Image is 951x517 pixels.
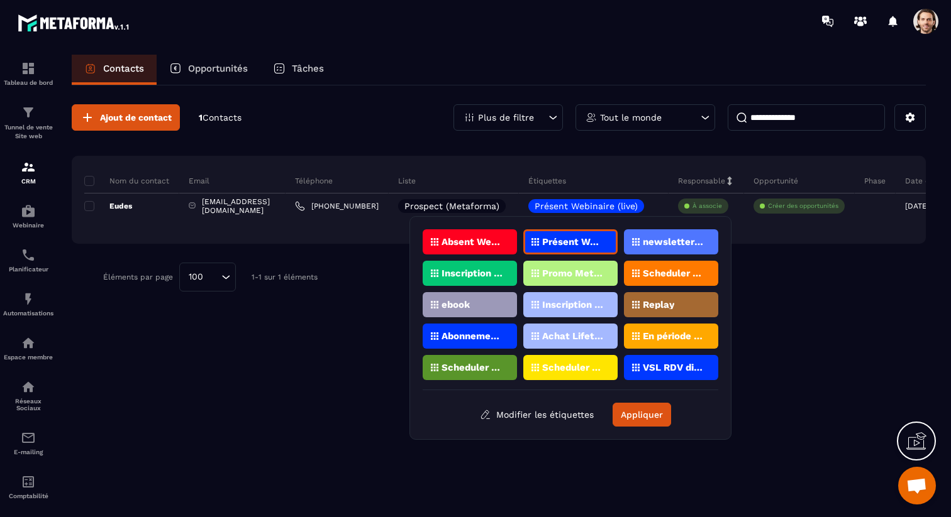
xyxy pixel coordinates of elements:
[3,310,53,317] p: Automatisations
[21,61,36,76] img: formation
[72,55,157,85] a: Contacts
[3,222,53,229] p: Webinaire
[100,111,172,124] span: Ajout de contact
[3,282,53,326] a: automationsautomationsAutomatisations
[398,176,416,186] p: Liste
[442,363,503,372] p: Scheduler Webinaire (Live)
[542,363,603,372] p: Scheduler VSL
[3,370,53,421] a: social-networksocial-networkRéseaux Sociaux
[21,430,36,445] img: email
[3,465,53,509] a: accountantaccountantComptabilité
[643,300,674,309] p: Replay
[21,105,36,120] img: formation
[184,270,208,284] span: 100
[600,113,662,122] p: Tout le monde
[199,112,242,124] p: 1
[295,201,379,211] a: [PHONE_NUMBER]
[542,237,603,246] p: Présent Webinaire (live)
[208,270,218,284] input: Search for option
[260,55,336,85] a: Tâches
[292,63,324,74] p: Tâches
[3,326,53,370] a: automationsautomationsEspace membre
[643,237,704,246] p: newsletters automatisée
[189,176,209,186] p: Email
[203,112,242,122] span: Contacts
[3,449,53,455] p: E-mailing
[678,176,725,186] p: Responsable
[643,363,704,372] p: VSL RDV direct
[3,123,53,141] p: Tunnel de vente Site web
[3,150,53,194] a: formationformationCRM
[103,273,173,281] p: Éléments par page
[404,202,499,210] p: Prospect (Metaforma)
[542,269,603,278] p: Promo Metaforma
[613,403,671,427] button: Appliquer
[21,204,36,219] img: automations
[84,176,169,186] p: Nom du contact
[157,55,260,85] a: Opportunités
[3,421,53,465] a: emailemailE-mailing
[692,202,722,210] p: À associe
[3,194,53,238] a: automationsautomationsWebinaire
[3,52,53,95] a: formationformationTableau de bord
[3,238,53,282] a: schedulerschedulerPlanificateur
[898,467,936,504] a: Ouvrir le chat
[103,63,144,74] p: Contacts
[188,63,248,74] p: Opportunités
[21,335,36,351] img: automations
[21,248,36,263] img: scheduler
[3,398,53,411] p: Réseaux Sociaux
[3,95,53,150] a: formationformationTunnel de vente Site web
[478,113,534,122] p: Plus de filtre
[295,176,333,186] p: Téléphone
[442,300,470,309] p: ebook
[3,354,53,361] p: Espace membre
[3,79,53,86] p: Tableau de bord
[768,202,838,210] p: Créer des opportunités
[3,178,53,185] p: CRM
[528,176,566,186] p: Étiquettes
[72,104,180,131] button: Ajout de contact
[21,474,36,489] img: accountant
[542,300,603,309] p: Inscription VSL
[84,201,132,211] p: Eudes
[21,379,36,395] img: social-network
[542,332,603,340] p: Achat Lifetime
[442,269,503,278] p: Inscription webinaire live
[470,403,603,426] button: Modifier les étiquettes
[3,266,53,273] p: Planificateur
[179,263,236,291] div: Search for option
[643,269,704,278] p: Scheduler Onboarding (7jours D'essai)
[21,160,36,175] img: formation
[864,176,886,186] p: Phase
[535,202,638,210] p: Présent Webinaire (live)
[18,11,131,34] img: logo
[3,493,53,499] p: Comptabilité
[442,237,503,246] p: Absent Webinaire (live)
[643,332,704,340] p: En période d'essai (7jours)
[442,332,503,340] p: Abonnement annuel
[754,176,798,186] p: Opportunité
[252,273,318,281] p: 1-1 sur 1 éléments
[21,291,36,307] img: automations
